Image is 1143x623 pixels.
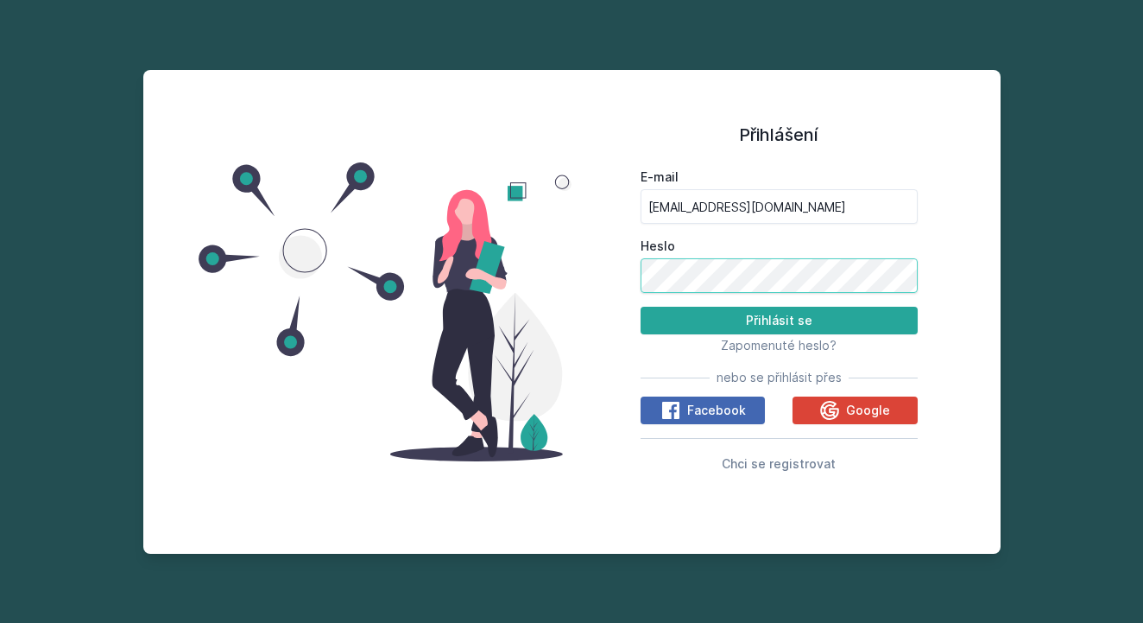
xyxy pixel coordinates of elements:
span: Google [846,402,890,419]
button: Chci se registrovat [722,453,836,474]
button: Google [793,397,917,424]
h1: Přihlášení [641,122,918,148]
button: Facebook [641,397,765,424]
label: E-mail [641,168,918,186]
input: Tvoje e-mailová adresa [641,189,918,224]
span: Facebook [687,402,746,419]
button: Přihlásit se [641,307,918,334]
span: Chci se registrovat [722,456,836,471]
span: Zapomenuté heslo? [721,338,837,353]
span: nebo se přihlásit přes [717,369,842,386]
label: Heslo [641,238,918,255]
